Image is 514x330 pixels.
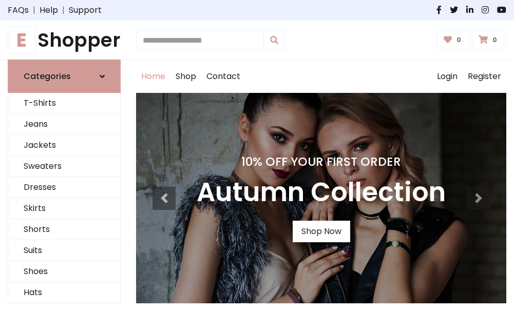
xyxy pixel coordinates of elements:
[69,4,102,16] a: Support
[432,60,463,93] a: Login
[8,93,120,114] a: T-Shirts
[29,4,40,16] span: |
[8,198,120,219] a: Skirts
[8,156,120,177] a: Sweaters
[8,114,120,135] a: Jeans
[40,4,58,16] a: Help
[8,282,120,303] a: Hats
[201,60,245,93] a: Contact
[8,177,120,198] a: Dresses
[8,4,29,16] a: FAQs
[454,35,464,45] span: 0
[463,60,506,93] a: Register
[293,221,350,242] a: Shop Now
[58,4,69,16] span: |
[8,60,121,93] a: Categories
[197,177,446,208] h3: Autumn Collection
[472,30,506,50] a: 0
[437,30,470,50] a: 0
[490,35,500,45] span: 0
[197,154,446,169] h4: 10% Off Your First Order
[8,29,121,51] a: EShopper
[136,60,170,93] a: Home
[8,135,120,156] a: Jackets
[8,26,35,54] span: E
[8,240,120,261] a: Suits
[170,60,201,93] a: Shop
[8,219,120,240] a: Shorts
[24,71,71,81] h6: Categories
[8,261,120,282] a: Shoes
[8,29,121,51] h1: Shopper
